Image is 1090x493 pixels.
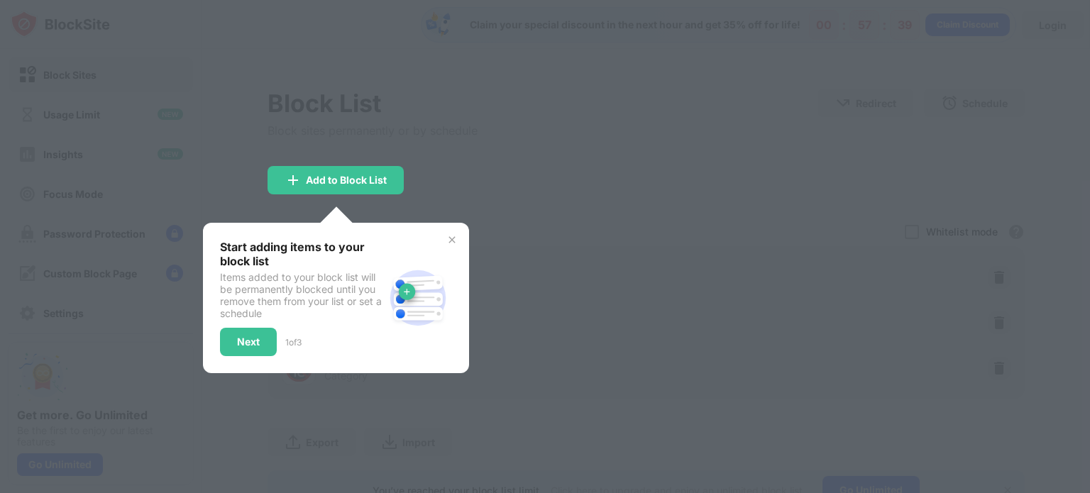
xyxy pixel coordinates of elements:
img: block-site.svg [384,264,452,332]
img: x-button.svg [446,234,458,245]
div: Add to Block List [306,175,387,186]
div: Start adding items to your block list [220,240,384,268]
div: 1 of 3 [285,337,302,348]
div: Items added to your block list will be permanently blocked until you remove them from your list o... [220,271,384,319]
div: Next [237,336,260,348]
